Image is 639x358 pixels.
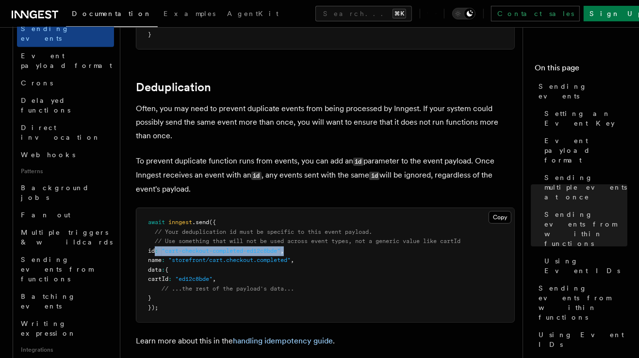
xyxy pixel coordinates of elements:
span: : [162,257,165,263]
span: Using Event IDs [539,330,627,349]
a: Deduplication [136,81,211,94]
a: Examples [158,3,221,26]
span: Background jobs [21,184,89,201]
span: AgentKit [227,10,279,17]
span: Examples [164,10,215,17]
a: Sending events from functions [17,251,114,288]
span: } [148,31,151,38]
a: Direct invocation [17,119,114,146]
span: name [148,257,162,263]
span: Crons [21,79,53,87]
span: // Your deduplication id must be specific to this event payload. [155,228,372,235]
p: Learn more about this in the . [136,334,515,348]
a: Multiple triggers & wildcards [17,224,114,251]
span: , [280,247,284,254]
span: Sending events [539,81,627,101]
span: Sending multiple events at once [544,173,627,202]
span: Integrations [17,342,114,358]
span: Webhooks [21,151,75,159]
span: Sending events from within functions [544,210,627,248]
span: "storefront/cart.checkout.completed" [168,257,291,263]
a: Event payload format [541,132,627,169]
span: // Use something that will not be used across event types, not a generic value like cartId [155,238,460,244]
span: inngest [168,219,192,226]
a: Sending events [535,78,627,105]
span: : [155,247,158,254]
span: Patterns [17,163,114,179]
span: Multiple triggers & wildcards [21,228,113,246]
a: Sending events [17,20,114,47]
a: Fan out [17,206,114,224]
span: Setting an Event Key [544,109,627,128]
span: : [168,276,172,282]
span: Batching events [21,293,76,310]
a: Documentation [66,3,158,27]
button: Search...⌘K [315,6,412,21]
code: id [251,172,262,180]
a: Setting an Event Key [541,105,627,132]
span: cartId [148,276,168,282]
a: AgentKit [221,3,284,26]
a: handling idempotency guide [233,336,333,345]
code: id [369,172,379,180]
span: data [148,266,162,273]
button: Toggle dark mode [452,8,475,19]
span: "ed12c8bde" [175,276,213,282]
button: Copy [489,211,511,224]
span: "cart-checkout-completed-ed12c8bde" [162,247,280,254]
span: { [165,266,168,273]
a: Using Event IDs [541,252,627,279]
span: .send [192,219,209,226]
span: , [213,276,216,282]
span: , [291,257,294,263]
span: Sending events from functions [21,256,93,283]
span: await [148,219,165,226]
span: Using Event IDs [544,256,627,276]
span: Direct invocation [21,124,100,141]
span: id [148,247,155,254]
a: Crons [17,74,114,92]
span: // ...the rest of the payload's data... [162,285,294,292]
a: Sending events from within functions [535,279,627,326]
a: Delayed functions [17,92,114,119]
a: Writing expression [17,315,114,342]
kbd: ⌘K [393,9,406,18]
a: Using Event IDs [535,326,627,353]
a: Sending multiple events at once [541,169,627,206]
code: id [353,158,363,166]
a: Event payload format [17,47,114,74]
span: Delayed functions [21,97,70,114]
span: Documentation [72,10,152,17]
a: Sending events from within functions [541,206,627,252]
span: }); [148,304,158,311]
a: Contact sales [491,6,580,21]
span: Fan out [21,211,70,219]
span: : [162,266,165,273]
span: Sending events from within functions [539,283,627,322]
p: Often, you may need to prevent duplicate events from being processed by Inngest. If your system c... [136,102,515,143]
a: Webhooks [17,146,114,163]
a: Background jobs [17,179,114,206]
span: Event payload format [544,136,627,165]
span: Writing expression [21,320,76,337]
a: Batching events [17,288,114,315]
span: Event payload format [21,52,112,69]
p: To prevent duplicate function runs from events, you can add an parameter to the event payload. On... [136,154,515,196]
span: ({ [209,219,216,226]
h4: On this page [535,62,627,78]
span: } [148,294,151,301]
